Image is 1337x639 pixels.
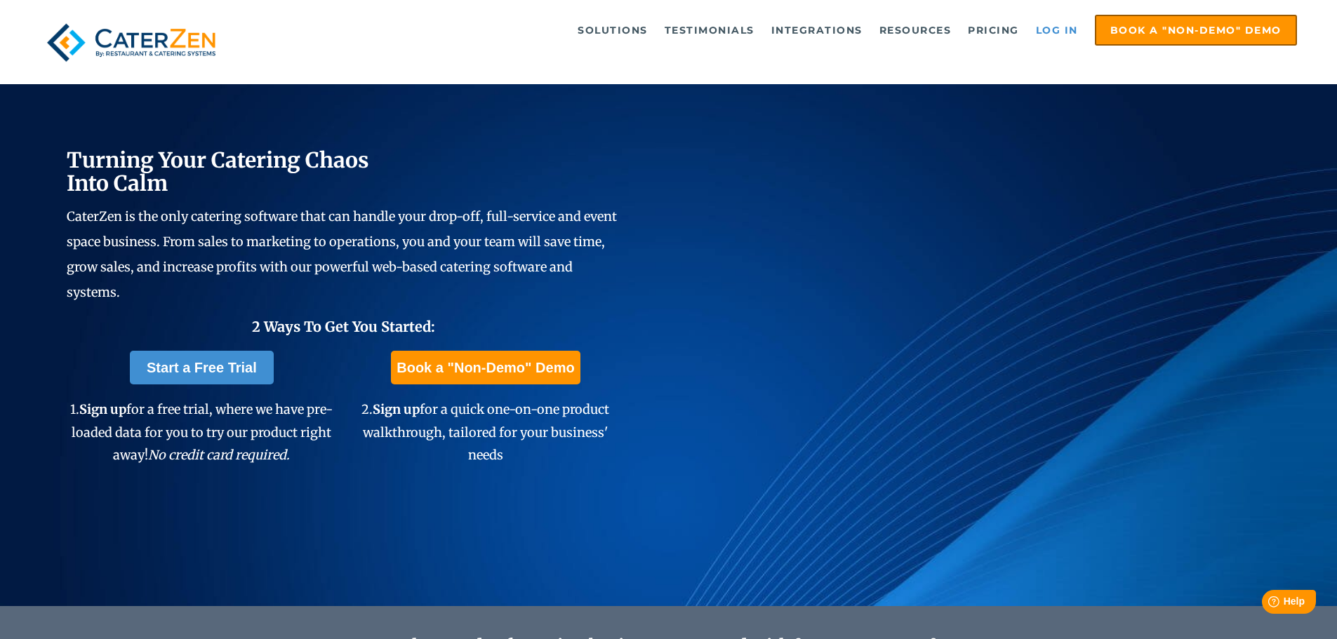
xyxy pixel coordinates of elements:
[252,318,435,335] span: 2 Ways To Get You Started:
[130,351,274,384] a: Start a Free Trial
[1095,15,1297,46] a: Book a "Non-Demo" Demo
[67,147,369,196] span: Turning Your Catering Chaos Into Calm
[571,16,655,44] a: Solutions
[373,401,420,417] span: Sign up
[40,15,222,70] img: caterzen
[764,16,870,44] a: Integrations
[1212,584,1322,624] iframe: Help widget launcher
[70,401,333,463] span: 1. for a free trial, where we have pre-loaded data for you to try our product right away!
[67,208,617,300] span: CaterZen is the only catering software that can handle your drop-off, full-service and event spac...
[1029,16,1085,44] a: Log in
[872,16,959,44] a: Resources
[255,15,1297,46] div: Navigation Menu
[148,447,290,463] em: No credit card required.
[961,16,1026,44] a: Pricing
[391,351,580,384] a: Book a "Non-Demo" Demo
[79,401,126,417] span: Sign up
[361,401,609,463] span: 2. for a quick one-on-one product walkthrough, tailored for your business' needs
[658,16,761,44] a: Testimonials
